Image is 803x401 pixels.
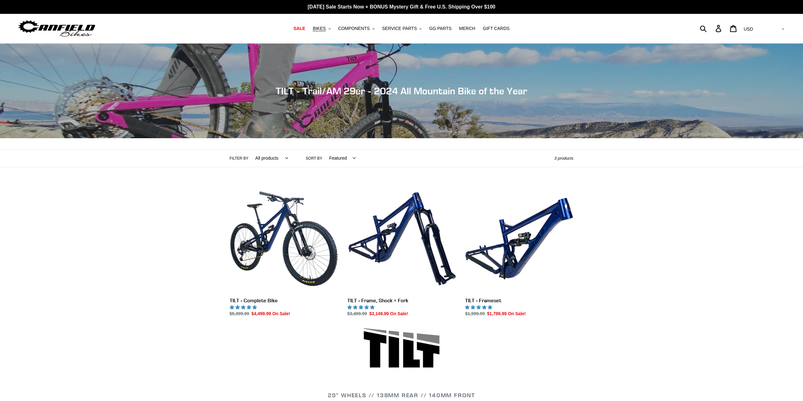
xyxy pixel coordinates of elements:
[338,26,370,31] span: COMPONENTS
[290,24,308,33] a: SALE
[313,26,326,31] span: BIKES
[328,392,475,399] span: 29" WHEELS // 138mm REAR // 140mm FRONT
[379,24,425,33] button: SERVICE PARTS
[306,156,322,161] label: Sort by
[480,24,513,33] a: GIFT CARDS
[703,21,719,35] input: Search
[426,24,455,33] a: GG PARTS
[456,24,478,33] a: MERCH
[335,24,378,33] button: COMPONENTS
[429,26,452,31] span: GG PARTS
[554,156,574,161] span: 3 products
[310,24,334,33] button: BIKES
[293,26,305,31] span: SALE
[17,19,96,38] img: Canfield Bikes
[276,85,527,97] span: TILT - Trail/AM 29er - 2024 All Mountain Bike of the Year
[459,26,475,31] span: MERCH
[382,26,417,31] span: SERVICE PARTS
[230,156,249,161] label: Filter by
[483,26,510,31] span: GIFT CARDS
